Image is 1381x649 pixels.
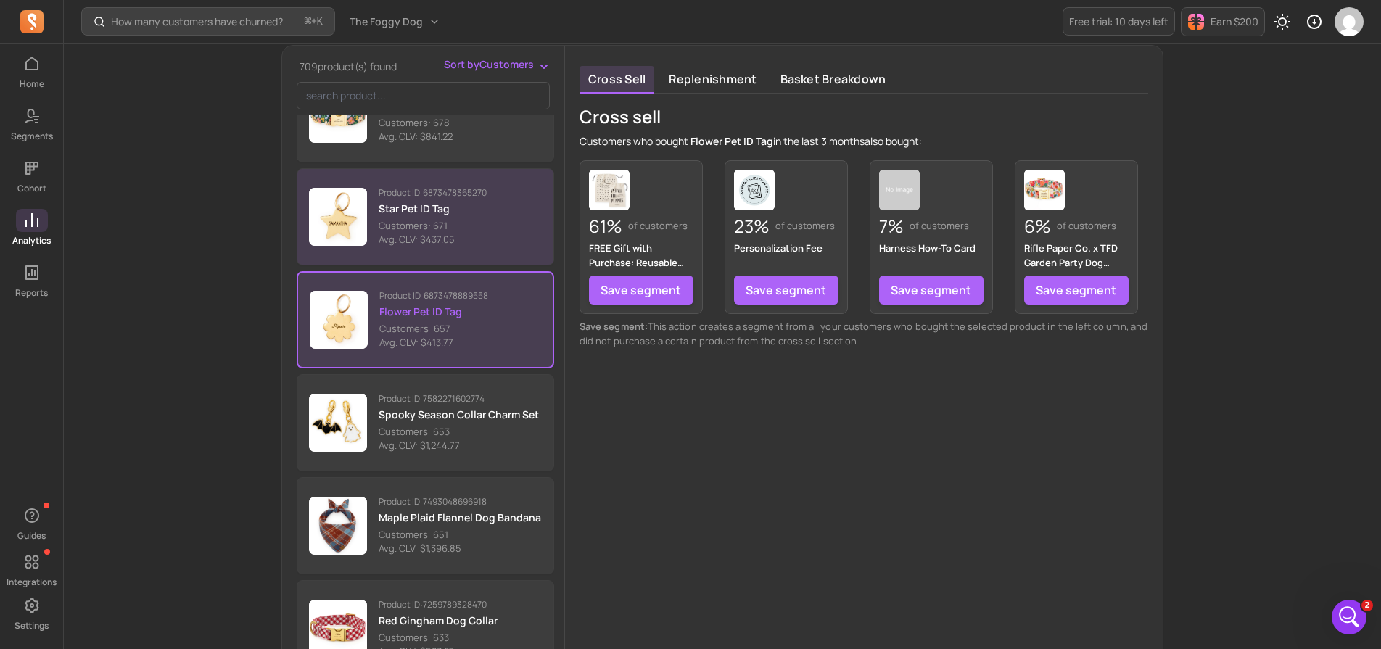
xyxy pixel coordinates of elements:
[23,211,136,223] a: [URL][DOMAIN_NAME]
[1024,276,1129,305] a: Save segment
[81,7,335,36] button: How many customers have churned?⌘+K
[20,78,44,90] p: Home
[70,18,134,33] p: Active [DATE]
[379,233,487,247] p: Avg. CLV: $437.05
[9,6,37,33] button: go back
[379,305,488,319] p: Flower Pet ID Tag
[64,309,267,408] div: Hello! Is there an easy way to remove the FREE GIFT with Purchase from our products FREE Gift wit...
[379,439,539,453] p: Avg. CLV: $1,244.77
[1361,600,1373,611] span: 2
[660,66,765,94] a: Replenishment
[379,290,488,302] p: Product ID: 6873478889558
[589,241,693,270] p: FREE Gift with Purchase: Reusable Bag
[1211,15,1258,29] p: Earn $200
[297,168,554,265] button: Product ID:6873478365270Star Pet ID TagCustomers: 671 Avg. CLV: $437.05
[92,463,104,475] button: Start recording
[350,15,423,29] span: The Foggy Dog
[910,219,969,233] p: of customers
[309,188,367,246] img: Product image
[690,134,773,148] span: Flower Pet ID Tag
[15,287,48,299] p: Reports
[379,613,498,628] p: Red Gingham Dog Collar
[1335,7,1364,36] img: avatar
[12,281,279,300] div: [DATE]
[379,393,539,405] p: Product ID: 7582271602774
[379,116,502,131] p: Customers: 678
[23,106,226,149] div: Looks like it was indeed some data loading, everything looks ok now thanks
[300,59,397,73] span: 709 product(s) found
[379,425,539,439] p: Customers: 653
[1332,600,1366,634] iframe: To enrich screen reader interactions, please activate Accessibility in Grammarly extension settings
[1024,241,1129,270] p: Rifle Paper Co. x TFD Garden Party Dog Collar
[379,130,502,144] p: Avg. CLV: $841.22
[12,159,279,281] div: John says…
[227,6,255,33] button: Home
[1024,170,1065,210] img: Rifle Paper Co. x TFD Garden Party Dog Collar
[46,463,57,475] button: Emoji picker
[772,66,895,94] a: Basket breakdown
[23,168,226,182] div: Hi [PERSON_NAME],
[309,394,367,452] img: Product image
[879,276,984,305] a: Save segment
[589,170,630,210] img: FREE Gift with Purchase: Reusable Bag
[379,528,541,542] p: Customers: 651
[379,542,541,556] p: Avg. CLV: $1,396.85
[12,83,238,157] div: Hi [PERSON_NAME],Looks like it was indeed some data loading, everything looks ok now thanks
[12,50,197,82] div: we'll keep looking into the issue
[775,219,835,233] p: of customers
[69,463,81,475] button: Gif picker
[879,170,920,210] img: Harness How-To Card
[41,8,65,31] img: Profile image for John
[580,320,1148,348] p: This action creates a segment from all your customers who bought the selected product in the left...
[17,530,46,542] p: Guides
[12,433,278,458] textarea: Message…
[23,91,226,106] div: Hi [PERSON_NAME],
[379,219,487,233] p: Customers: 671
[589,276,693,305] a: Save segment
[12,83,279,158] div: John says…
[309,497,367,555] img: Product image
[341,9,449,35] button: The Foggy Dog
[23,231,226,246] div: Thanks
[589,216,622,236] p: 61%
[255,6,281,32] div: Close
[1268,7,1297,36] button: Toggle dark mode
[580,134,922,149] p: Customers who bought in the last also bought:
[879,241,984,255] p: Harness How-To Card
[297,271,554,368] button: Product ID:6873478889558Flower Pet ID TagCustomers: 657 Avg. CLV: $413.77
[16,501,48,545] button: Guides
[379,202,487,216] p: Star Pet ID Tag
[379,408,539,422] p: Spooky Season Collar Charm Set
[7,576,57,588] p: Integrations
[379,336,488,350] p: Avg. CLV: $413.77
[580,320,648,333] span: Save segment:
[297,82,550,109] input: search product
[12,235,51,247] p: Analytics
[23,59,186,73] div: we'll keep looking into the issue
[379,631,498,645] p: Customers: 633
[580,105,922,128] p: Cross sell
[15,620,49,632] p: Settings
[628,219,688,233] p: of customers
[1057,219,1116,233] p: of customers
[379,599,498,611] p: Product ID: 7259789328470
[70,7,165,18] h1: [PERSON_NAME]
[305,14,323,29] span: +
[23,181,226,210] div: You can view the cross-sell report from here:
[317,16,323,28] kbd: K
[734,216,770,236] p: 23%
[734,170,775,210] img: Personalization Fee
[11,131,53,142] p: Segments
[111,15,283,29] p: How many customers have churned?
[1063,7,1175,36] a: Free trial: 10 days left
[249,458,272,481] button: Send a message…
[379,187,487,199] p: Product ID: 6873478365270
[379,496,541,508] p: Product ID: 7493048696918
[379,510,541,525] p: Maple Plaid Flannel Dog Bandana
[879,216,904,236] p: 7%
[819,134,865,148] span: 3 months
[297,477,554,574] button: Product ID:7493048696918Maple Plaid Flannel Dog BandanaCustomers: 651 Avg. CLV: $1,396.85
[444,57,551,72] button: Sort byCustomers
[1069,15,1168,29] p: Free trial: 10 days left
[379,322,488,336] p: Customers: 657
